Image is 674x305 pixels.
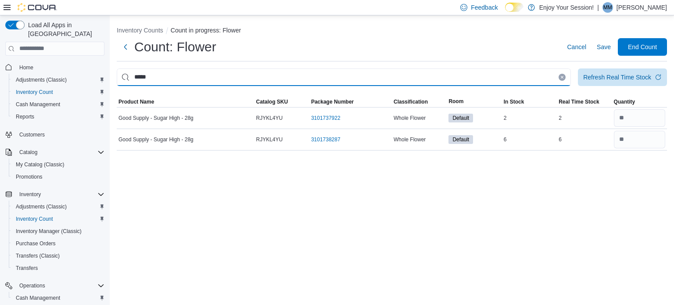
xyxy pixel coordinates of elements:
[12,111,38,122] a: Reports
[502,134,557,145] div: 6
[9,225,108,237] button: Inventory Manager (Classic)
[505,3,523,12] input: Dark Mode
[593,38,614,56] button: Save
[16,189,44,200] button: Inventory
[471,3,498,12] span: Feedback
[12,263,41,273] a: Transfers
[255,97,309,107] button: Catalog SKU
[12,226,104,237] span: Inventory Manager (Classic)
[16,129,48,140] a: Customers
[557,113,612,123] div: 2
[16,62,37,73] a: Home
[12,159,68,170] a: My Catalog (Classic)
[117,38,134,56] button: Next
[12,201,104,212] span: Adjustments (Classic)
[256,115,283,122] span: RJYKL4YU
[9,111,108,123] button: Reports
[12,226,85,237] a: Inventory Manager (Classic)
[12,87,104,97] span: Inventory Count
[117,68,571,86] input: This is a search bar. After typing your query, hit enter to filter the results lower in the page.
[12,75,70,85] a: Adjustments (Classic)
[448,135,473,144] span: Default
[618,38,667,56] button: End Count
[256,136,283,143] span: RJYKL4YU
[394,115,426,122] span: Whole Flower
[9,201,108,213] button: Adjustments (Classic)
[117,27,163,34] button: Inventory Counts
[2,280,108,292] button: Operations
[448,98,463,105] span: Room
[16,203,67,210] span: Adjustments (Classic)
[16,280,104,291] span: Operations
[559,74,566,81] button: Clear input
[9,262,108,274] button: Transfers
[567,43,586,51] span: Cancel
[16,147,41,158] button: Catalog
[12,251,63,261] a: Transfers (Classic)
[578,68,667,86] button: Refresh Real Time Stock
[16,89,53,96] span: Inventory Count
[12,99,104,110] span: Cash Management
[452,114,469,122] span: Default
[16,228,82,235] span: Inventory Manager (Classic)
[16,101,60,108] span: Cash Management
[118,98,154,105] span: Product Name
[557,97,612,107] button: Real Time Stock
[502,97,557,107] button: In Stock
[12,293,64,303] a: Cash Management
[16,215,53,222] span: Inventory Count
[134,38,216,56] h1: Count: Flower
[12,293,104,303] span: Cash Management
[597,43,611,51] span: Save
[16,113,34,120] span: Reports
[602,2,613,13] div: Meghan Monk
[16,62,104,73] span: Home
[16,129,104,140] span: Customers
[2,128,108,141] button: Customers
[16,265,38,272] span: Transfers
[12,172,104,182] span: Promotions
[16,240,56,247] span: Purchase Orders
[117,26,667,36] nav: An example of EuiBreadcrumbs
[311,98,354,105] span: Package Number
[18,3,57,12] img: Cova
[16,173,43,180] span: Promotions
[2,61,108,74] button: Home
[12,87,57,97] a: Inventory Count
[557,134,612,145] div: 6
[394,136,426,143] span: Whole Flower
[9,250,108,262] button: Transfers (Classic)
[12,201,70,212] a: Adjustments (Classic)
[392,97,447,107] button: Classification
[16,161,65,168] span: My Catalog (Classic)
[16,252,60,259] span: Transfers (Classic)
[171,27,241,34] button: Count in progress: Flower
[504,98,524,105] span: In Stock
[12,172,46,182] a: Promotions
[19,64,33,71] span: Home
[311,136,341,143] a: 3101738287
[16,294,60,301] span: Cash Management
[2,146,108,158] button: Catalog
[583,73,651,82] div: Refresh Real Time Stock
[9,237,108,250] button: Purchase Orders
[448,114,473,122] span: Default
[309,97,392,107] button: Package Number
[502,113,557,123] div: 2
[12,238,59,249] a: Purchase Orders
[16,76,67,83] span: Adjustments (Classic)
[628,43,657,51] span: End Count
[539,2,594,13] p: Enjoy Your Session!
[12,238,104,249] span: Purchase Orders
[9,171,108,183] button: Promotions
[563,38,590,56] button: Cancel
[16,147,104,158] span: Catalog
[12,99,64,110] a: Cash Management
[9,86,108,98] button: Inventory Count
[16,280,49,291] button: Operations
[12,251,104,261] span: Transfers (Classic)
[12,214,57,224] a: Inventory Count
[597,2,599,13] p: |
[2,188,108,201] button: Inventory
